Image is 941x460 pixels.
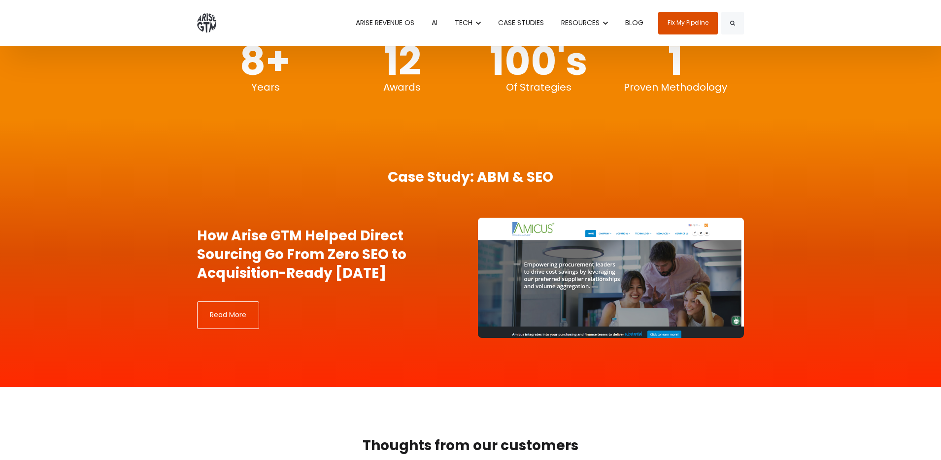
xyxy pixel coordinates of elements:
span: 12 [384,33,421,89]
h2: 's [490,41,588,81]
p: Awards [383,81,421,94]
h2: Case Study: ABM & SEO [197,168,744,187]
p: Of Strategies [506,81,571,94]
span: 8 [240,33,266,89]
span: TECH [455,18,472,28]
button: Search [721,12,744,34]
span: RESOURCES [561,18,600,28]
a: Fix My Pipeline [658,12,718,34]
p: Years [251,81,280,94]
img: ARISE GTM logo grey [197,13,216,33]
p: Proven Methodology [624,81,727,94]
span: 100 [490,33,557,89]
h2: How Arise GTM Helped Direct Sourcing Go From Zero SEO to Acquisition-Ready [DATE] [197,227,416,282]
img: FireShot Capture 115 - Amicus - Progressive Procurement Solutions with Industrial Strength_ - [di... [478,218,744,338]
h2: + [240,41,291,81]
span: 1 [668,33,683,89]
h2: Thoughts from our customers [244,436,697,455]
a: Read More [197,301,259,329]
